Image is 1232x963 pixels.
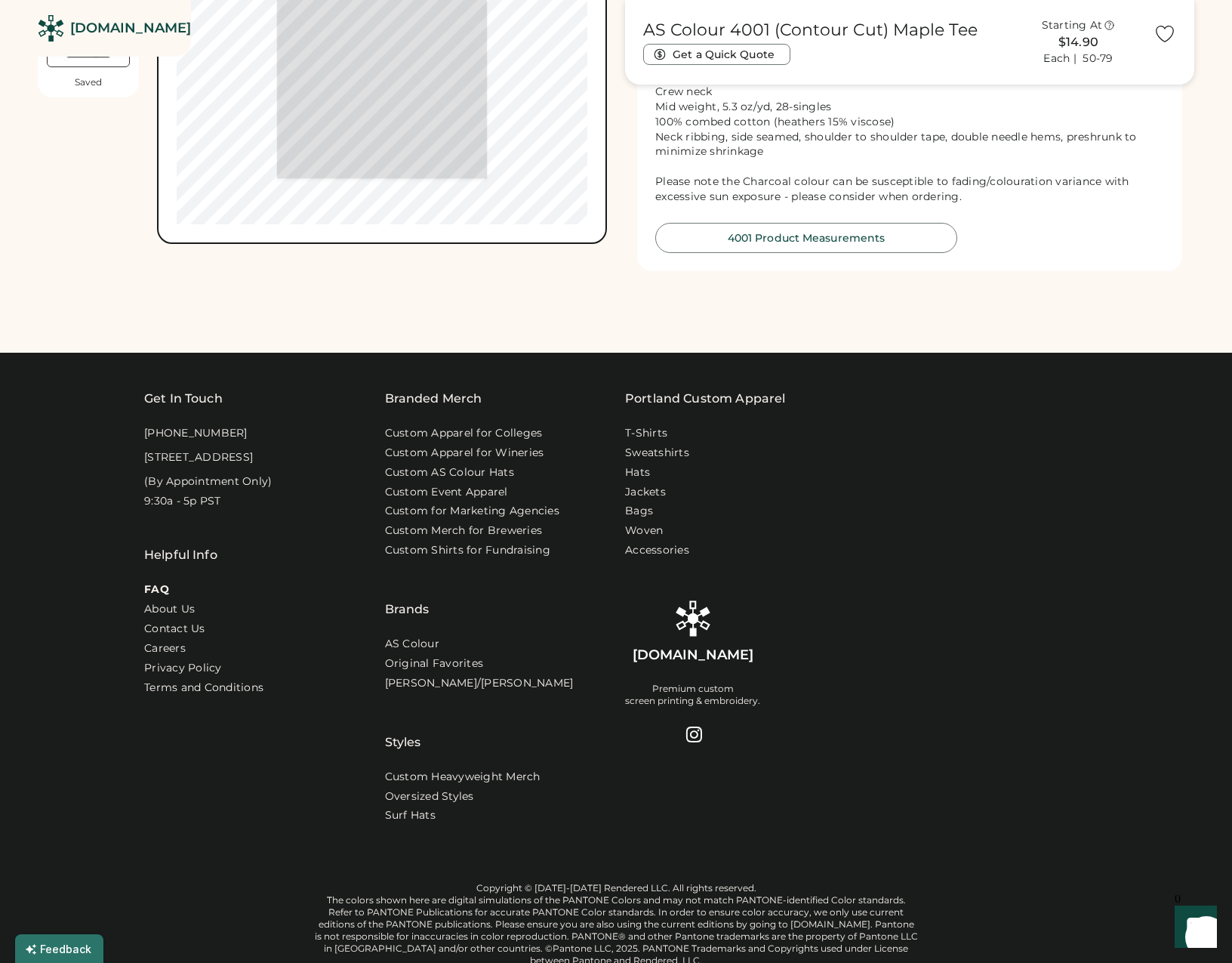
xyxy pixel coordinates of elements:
[385,637,439,652] a: AS Colour
[625,543,689,558] a: Accessories
[385,523,543,539] a: Custom Merch for Breweries
[38,15,64,42] img: Rendered Logo - Screens
[643,20,978,41] h1: AS Colour 4001 (Contour Cut) Maple Tee
[75,76,102,88] div: Saved
[385,770,541,785] a: Custom Heavyweight Merch
[385,465,514,480] a: Custom AS Colour Hats
[70,19,191,38] div: [DOMAIN_NAME]
[144,661,222,676] a: Privacy Policy
[643,44,790,65] button: Get a Quick Quote
[625,485,666,500] a: Jackets
[144,602,195,617] a: About Us
[144,622,205,637] a: Contact Us
[385,446,544,461] a: Custom Apparel for Wineries
[655,223,957,253] button: 4001 Product Measurements
[385,485,508,500] a: Custom Event Apparel
[144,494,221,509] div: 9:30a - 5p PST
[385,563,430,619] div: Brands
[385,543,550,558] a: Custom Shirts for Fundraising
[144,474,272,489] div: (By Appointment Only)
[144,546,217,564] div: Helpful Info
[625,683,760,707] div: Premium custom screen printing & embroidery.
[144,390,223,408] div: Get In Touch
[385,676,574,691] a: [PERSON_NAME]/[PERSON_NAME]
[625,426,667,441] a: T-Shirts
[385,696,421,752] div: Styles
[655,69,1164,205] div: Regular fit Crew neck Mid weight, 5.3 oz/yd, 28-singles 100% combed cotton (heathers 15% viscose)...
[625,504,653,519] a: Bags
[385,390,482,408] div: Branded Merch
[675,600,711,637] img: Rendered Logo - Screens
[385,656,484,671] a: Original Favorites
[385,789,474,804] a: Oversized Styles
[625,390,785,408] a: Portland Custom Apparel
[385,808,436,823] a: Surf Hats
[144,681,263,696] div: Terms and Conditions
[1043,51,1113,66] div: Each | 50-79
[385,426,543,441] a: Custom Apparel for Colleges
[144,426,248,441] div: [PHONE_NUMBER]
[1012,33,1144,51] div: $14.90
[385,504,559,519] a: Custom for Marketing Agencies
[633,646,753,665] div: [DOMAIN_NAME]
[625,465,650,480] a: Hats
[144,641,186,656] a: Careers
[625,523,663,539] a: Woven
[625,446,689,461] a: Sweatshirts
[1042,18,1103,33] div: Starting At
[144,582,169,597] a: FAQ
[144,450,253,465] div: [STREET_ADDRESS]
[1160,895,1225,960] iframe: Front Chat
